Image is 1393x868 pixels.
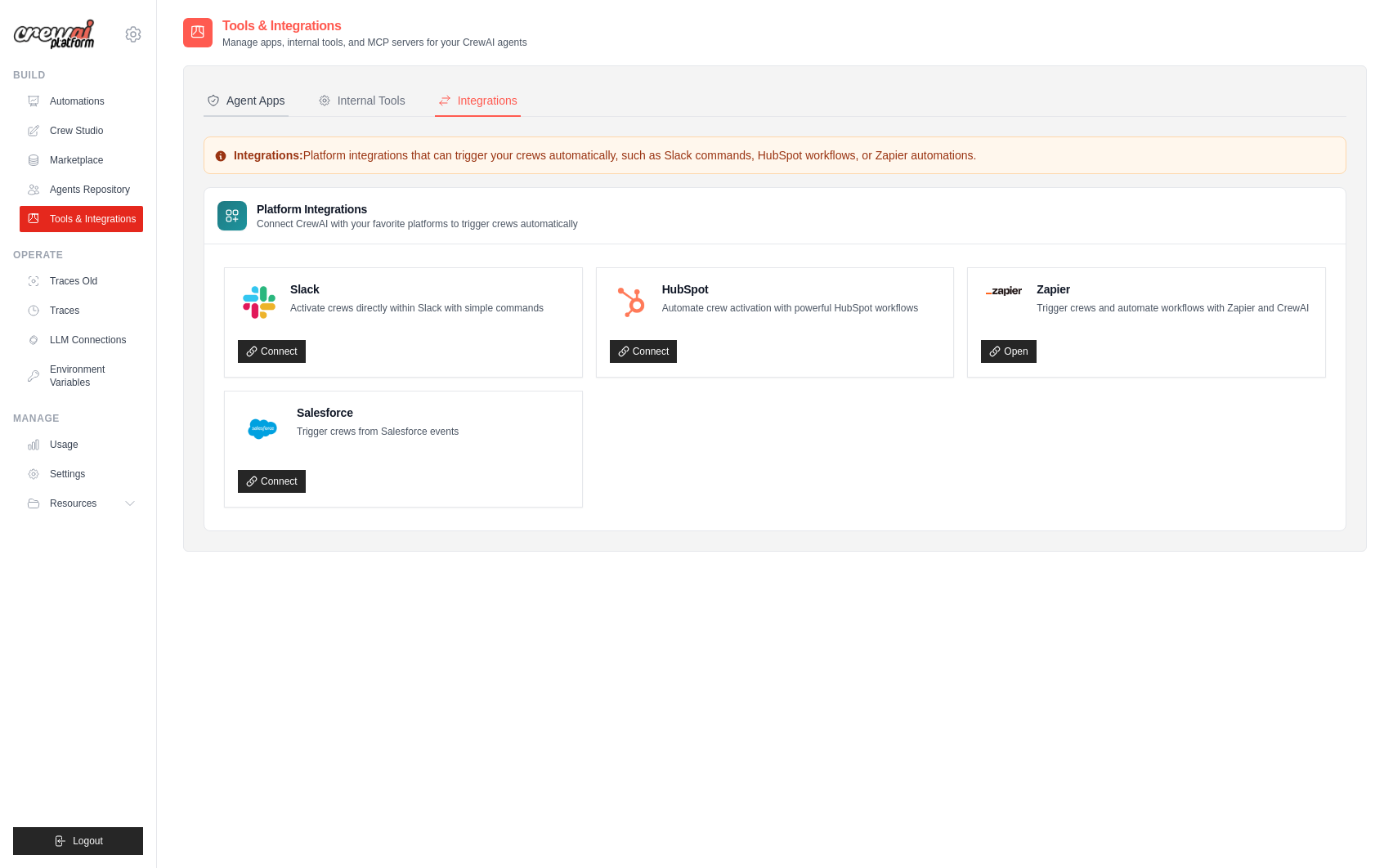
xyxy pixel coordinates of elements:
[981,340,1036,363] a: Open
[615,286,647,319] img: HubSpot Logo
[20,118,143,144] a: Crew Studio
[610,340,678,363] a: Connect
[318,92,405,109] div: Internal Tools
[20,461,143,487] a: Settings
[20,206,143,232] a: Tools & Integrations
[13,69,143,82] div: Build
[73,834,103,848] span: Logout
[20,147,143,173] a: Marketplace
[13,19,95,51] img: Logo
[20,490,143,517] button: Resources
[222,36,527,49] p: Manage apps, internal tools, and MCP servers for your CrewAI agents
[238,340,306,363] a: Connect
[986,286,1022,296] img: Zapier Logo
[20,356,143,396] a: Environment Variables
[13,412,143,425] div: Manage
[257,217,578,230] p: Connect CrewAI with your favorite platforms to trigger crews automatically
[662,281,918,298] h4: HubSpot
[13,248,143,262] div: Operate
[20,327,143,353] a: LLM Connections
[243,409,282,449] img: Salesforce Logo
[234,149,303,162] strong: Integrations:
[438,92,517,109] div: Integrations
[222,16,527,36] h2: Tools & Integrations
[315,86,409,117] button: Internal Tools
[20,268,143,294] a: Traces Old
[297,405,459,421] h4: Salesforce
[290,301,544,317] p: Activate crews directly within Slack with simple commands
[1037,281,1309,298] h4: Zapier
[207,92,285,109] div: Agent Apps
[290,281,544,298] h4: Slack
[20,177,143,203] a: Agents Repository
[1037,301,1309,317] p: Trigger crews and automate workflows with Zapier and CrewAI
[297,424,459,441] p: Trigger crews from Salesforce events
[50,497,96,510] span: Resources
[204,86,289,117] button: Agent Apps
[238,470,306,493] a: Connect
[257,201,578,217] h3: Platform Integrations
[20,432,143,458] a: Usage
[435,86,521,117] button: Integrations
[662,301,918,317] p: Automate crew activation with powerful HubSpot workflows
[20,88,143,114] a: Automations
[13,827,143,855] button: Logout
[243,286,275,319] img: Slack Logo
[20,298,143,324] a: Traces
[214,147,1336,163] p: Platform integrations that can trigger your crews automatically, such as Slack commands, HubSpot ...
